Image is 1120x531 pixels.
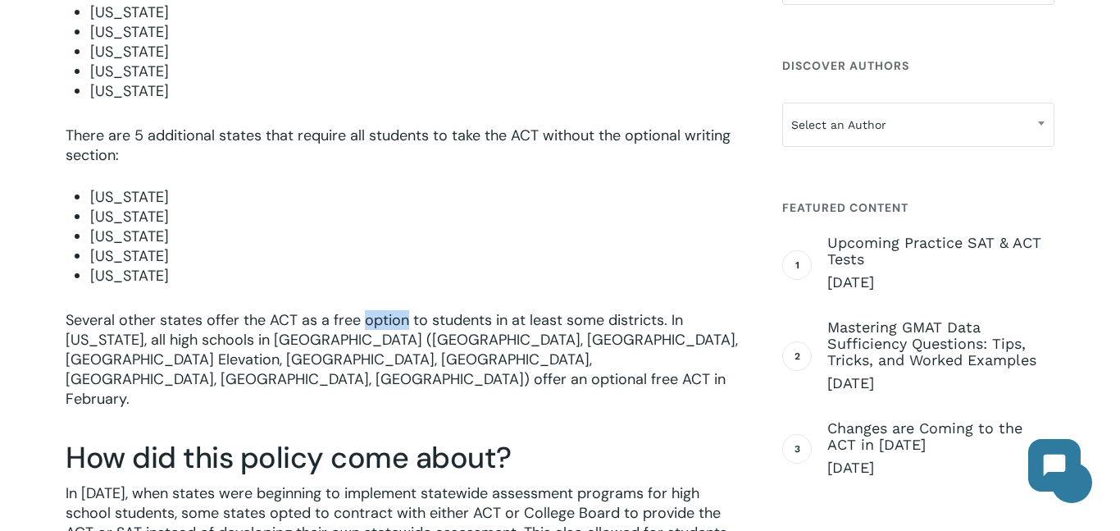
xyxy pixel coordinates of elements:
li: [US_STATE] [90,207,743,227]
li: [US_STATE] [90,266,743,286]
span: Mastering GMAT Data Sufficiency Questions: Tips, Tricks, and Worked Examples [827,319,1054,368]
h3: How did this policy come about? [66,439,743,477]
span: Select an Author [783,108,1054,142]
iframe: Chatbot [1012,423,1097,508]
span: Upcoming Practice SAT & ACT Tests [827,235,1054,268]
h4: Featured Content [782,193,1054,222]
a: Upcoming Practice SAT & ACT Tests [DATE] [827,235,1054,292]
p: There are 5 additional states that require all students to take the ACT without the optional writ... [66,126,743,187]
li: [US_STATE] [90,246,743,266]
li: [US_STATE] [90,62,743,81]
span: [DATE] [827,458,1054,478]
span: Select an Author [782,103,1054,147]
li: [US_STATE] [90,227,743,246]
li: [US_STATE] [90,2,743,22]
h4: Discover Authors [782,51,1054,80]
li: [US_STATE] [90,42,743,62]
a: Mastering GMAT Data Sufficiency Questions: Tips, Tricks, and Worked Examples [DATE] [827,319,1054,393]
li: [US_STATE] [90,187,743,207]
li: [US_STATE] [90,22,743,42]
a: Changes are Coming to the ACT in [DATE] [DATE] [827,420,1054,478]
li: [US_STATE] [90,81,743,101]
span: Changes are Coming to the ACT in [DATE] [827,420,1054,453]
span: [DATE] [827,272,1054,292]
span: [DATE] [827,373,1054,393]
p: Several other states offer the ACT as a free option to students in at least some districts. In [U... [66,310,743,431]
